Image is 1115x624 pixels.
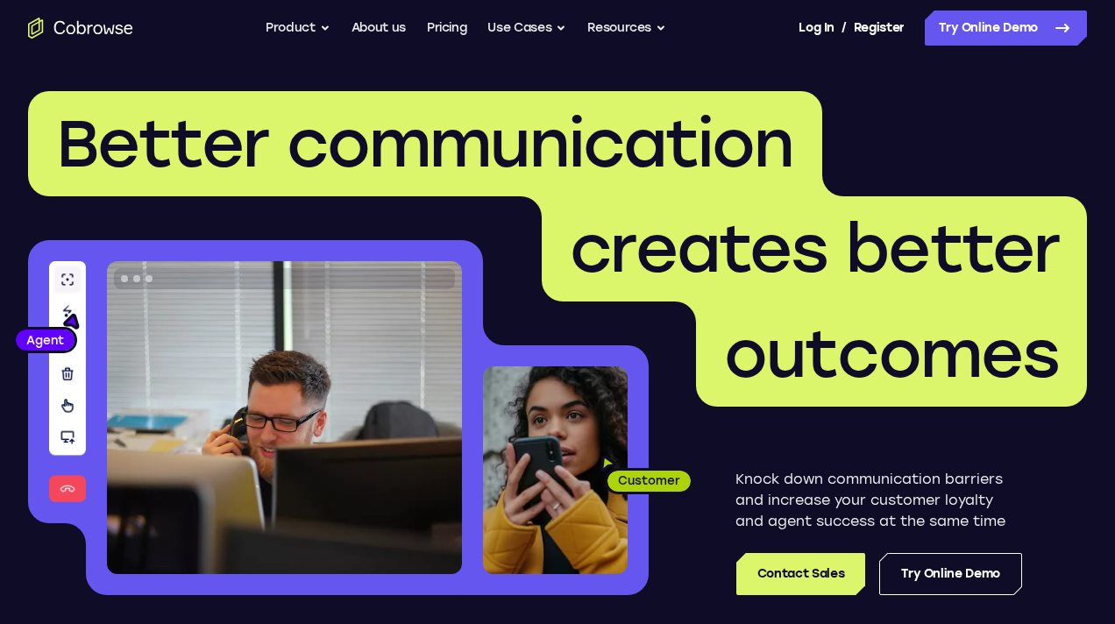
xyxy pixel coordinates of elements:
[56,104,794,183] span: Better communication
[735,469,1022,532] p: Knock down communication barriers and increase your customer loyalty and agent success at the sam...
[487,11,566,46] button: Use Cases
[570,209,1059,288] span: creates better
[587,11,666,46] button: Resources
[879,553,1022,595] a: Try Online Demo
[736,553,865,595] a: Contact Sales
[854,11,905,46] a: Register
[352,11,406,46] a: About us
[842,18,847,39] span: /
[266,11,330,46] button: Product
[483,366,628,574] img: A customer holding their phone
[724,315,1059,394] span: outcomes
[427,11,467,46] a: Pricing
[107,261,462,574] img: A customer support agent talking on the phone
[799,11,834,46] a: Log In
[925,11,1087,46] a: Try Online Demo
[28,18,133,39] a: Go to the home page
